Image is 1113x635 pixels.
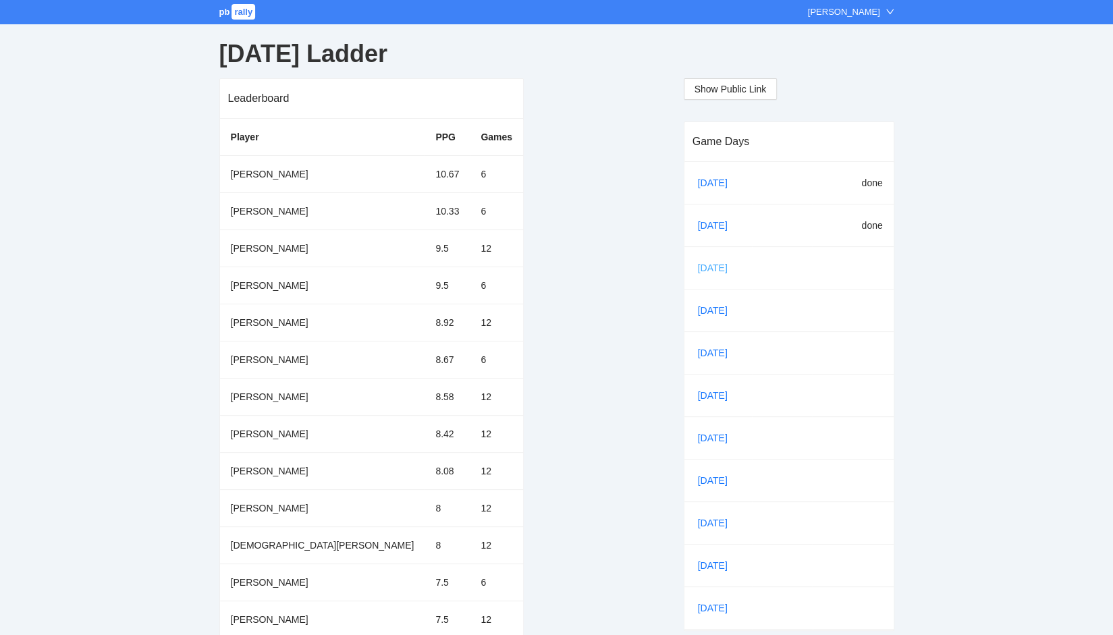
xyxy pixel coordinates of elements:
[425,155,470,192] td: 10.67
[425,192,470,229] td: 10.33
[220,304,425,341] td: [PERSON_NAME]
[470,155,523,192] td: 6
[220,341,425,378] td: [PERSON_NAME]
[470,415,523,452] td: 12
[470,304,523,341] td: 12
[695,173,741,193] a: [DATE]
[684,78,778,100] button: Show Public Link
[425,452,470,489] td: 8.08
[231,130,414,144] div: Player
[886,7,894,16] span: down
[425,526,470,563] td: 8
[425,378,470,415] td: 8.58
[470,489,523,526] td: 12
[813,162,894,204] td: done
[470,452,523,489] td: 12
[220,526,425,563] td: [DEMOGRAPHIC_DATA][PERSON_NAME]
[219,30,894,78] div: [DATE] Ladder
[219,7,258,17] a: pbrally
[425,229,470,267] td: 9.5
[232,4,255,20] span: rally
[695,385,741,406] a: [DATE]
[695,300,741,321] a: [DATE]
[695,555,741,576] a: [DATE]
[220,378,425,415] td: [PERSON_NAME]
[813,204,894,246] td: done
[425,489,470,526] td: 8
[425,267,470,304] td: 9.5
[808,5,880,19] div: [PERSON_NAME]
[695,258,741,278] a: [DATE]
[425,341,470,378] td: 8.67
[435,130,459,144] div: PPG
[470,378,523,415] td: 12
[695,513,741,533] a: [DATE]
[695,215,741,236] a: [DATE]
[220,563,425,601] td: [PERSON_NAME]
[470,563,523,601] td: 6
[481,130,512,144] div: Games
[470,229,523,267] td: 12
[425,563,470,601] td: 7.5
[219,7,230,17] span: pb
[470,341,523,378] td: 6
[220,452,425,489] td: [PERSON_NAME]
[220,192,425,229] td: [PERSON_NAME]
[695,82,767,96] span: Show Public Link
[220,267,425,304] td: [PERSON_NAME]
[220,155,425,192] td: [PERSON_NAME]
[470,192,523,229] td: 6
[220,415,425,452] td: [PERSON_NAME]
[425,304,470,341] td: 8.92
[470,526,523,563] td: 12
[470,267,523,304] td: 6
[220,489,425,526] td: [PERSON_NAME]
[695,598,741,618] a: [DATE]
[693,122,886,161] div: Game Days
[695,343,741,363] a: [DATE]
[220,229,425,267] td: [PERSON_NAME]
[228,79,516,117] div: Leaderboard
[695,470,741,491] a: [DATE]
[695,428,741,448] a: [DATE]
[425,415,470,452] td: 8.42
